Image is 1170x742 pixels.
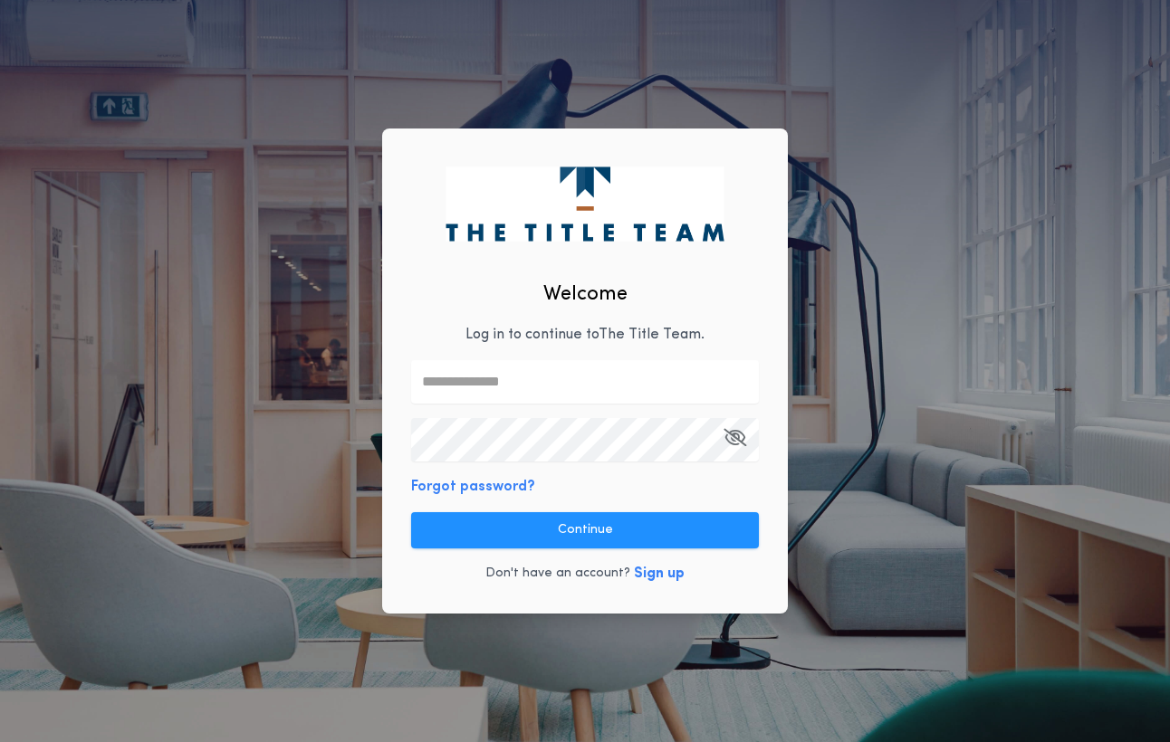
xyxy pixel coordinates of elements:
button: Sign up [634,563,685,585]
p: Log in to continue to The Title Team . [465,324,705,346]
h2: Welcome [543,280,628,309]
p: Don't have an account? [485,565,630,583]
button: Continue [411,512,759,548]
button: Forgot password? [411,476,535,498]
img: logo [446,166,724,241]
